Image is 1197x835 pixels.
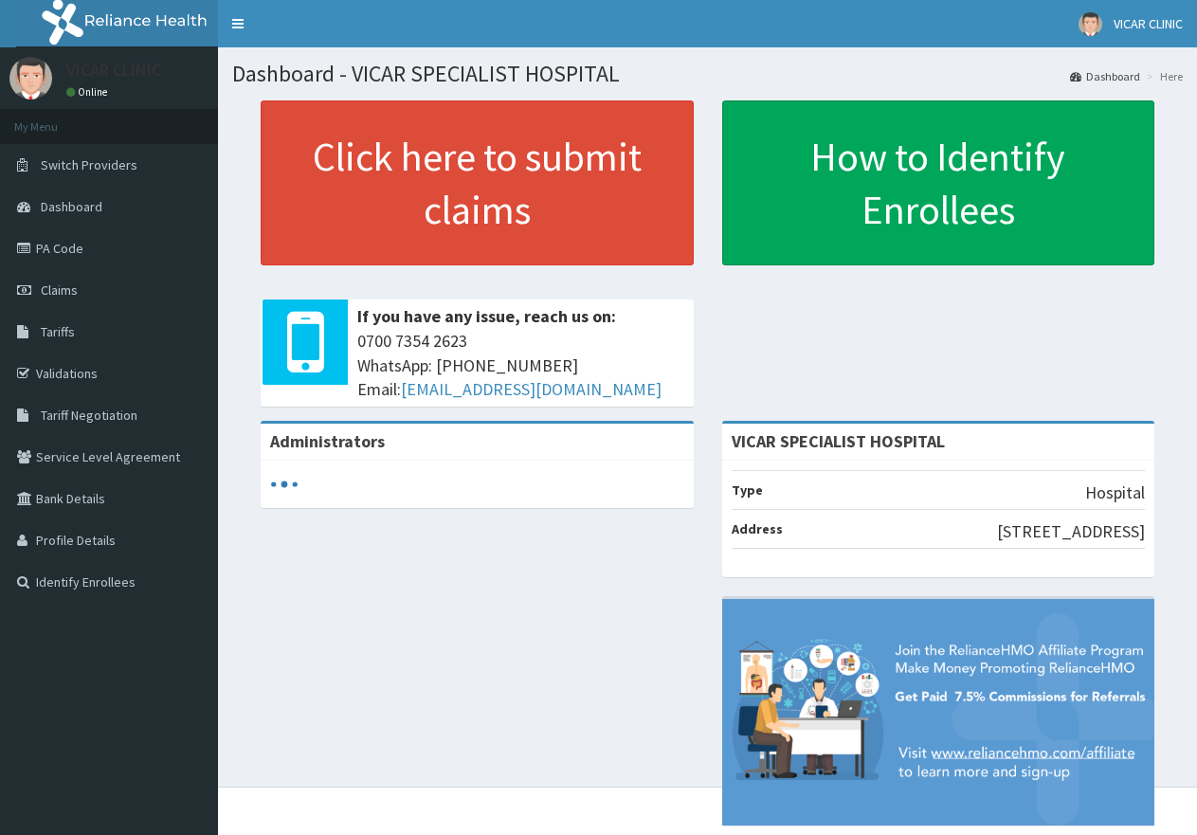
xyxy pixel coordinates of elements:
[41,407,137,424] span: Tariff Negotiation
[66,85,112,99] a: Online
[41,156,137,173] span: Switch Providers
[732,520,783,537] b: Address
[357,305,616,327] b: If you have any issue, reach us on:
[41,198,102,215] span: Dashboard
[997,519,1145,544] p: [STREET_ADDRESS]
[232,62,1183,86] h1: Dashboard - VICAR SPECIALIST HOSPITAL
[270,470,299,499] svg: audio-loading
[1085,481,1145,505] p: Hospital
[9,57,52,100] img: User Image
[722,100,1155,265] a: How to Identify Enrollees
[1070,68,1140,84] a: Dashboard
[66,62,161,79] p: VICAR CLINIC
[41,281,78,299] span: Claims
[732,430,945,452] strong: VICAR SPECIALIST HOSPITAL
[1142,68,1183,84] li: Here
[1079,12,1102,36] img: User Image
[401,378,662,400] a: [EMAIL_ADDRESS][DOMAIN_NAME]
[270,430,385,452] b: Administrators
[732,481,763,499] b: Type
[357,329,684,402] span: 0700 7354 2623 WhatsApp: [PHONE_NUMBER] Email:
[261,100,694,265] a: Click here to submit claims
[41,323,75,340] span: Tariffs
[722,599,1155,826] img: provider-team-banner.png
[1114,15,1183,32] span: VICAR CLINIC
